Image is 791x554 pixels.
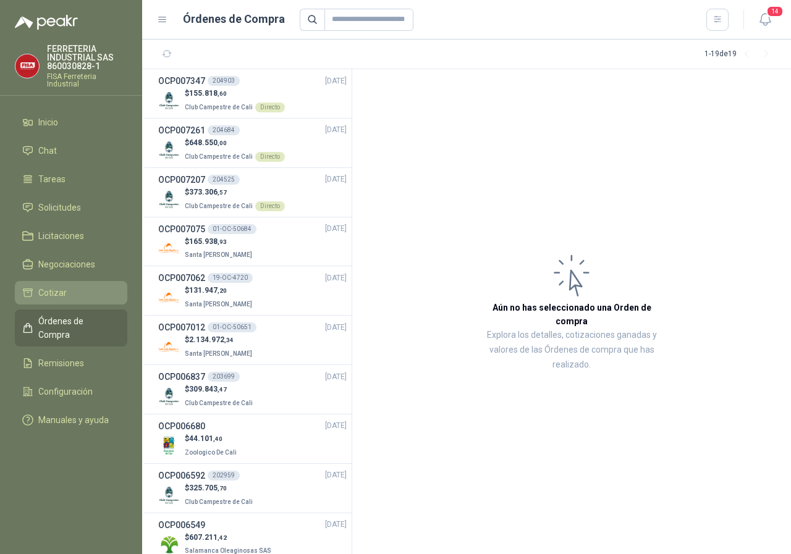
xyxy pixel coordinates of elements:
[158,139,180,161] img: Company Logo
[185,301,252,308] span: Santa [PERSON_NAME]
[15,380,127,403] a: Configuración
[15,281,127,304] a: Cotizar
[38,385,93,398] span: Configuración
[158,419,347,458] a: OCP006680[DATE] Company Logo$44.101,40Zoologico De Cali
[218,485,227,492] span: ,70
[185,236,255,248] p: $
[325,124,347,136] span: [DATE]
[766,6,784,17] span: 14
[189,533,227,542] span: 607.211
[213,435,222,442] span: ,40
[218,386,227,393] span: ,47
[255,152,285,162] div: Directo
[158,287,180,308] img: Company Logo
[218,140,227,146] span: ,00
[183,10,285,28] h1: Órdenes de Compra
[38,356,84,370] span: Remisiones
[218,534,227,541] span: ,42
[185,350,252,357] span: Santa [PERSON_NAME]
[189,434,222,443] span: 44.101
[158,484,180,506] img: Company Logo
[15,196,127,219] a: Solicitudes
[15,408,127,432] a: Manuales y ayuda
[158,173,347,212] a: OCP007207204525[DATE] Company Logo$373.306,57Club Campestre de CaliDirecto
[185,153,253,160] span: Club Campestre de Cali
[208,224,256,234] div: 01-OC-50684
[158,90,180,111] img: Company Logo
[38,144,57,157] span: Chat
[189,188,227,196] span: 373.306
[218,90,227,97] span: ,60
[15,224,127,248] a: Licitaciones
[189,484,227,492] span: 325.705
[224,337,234,343] span: ,34
[158,336,180,358] img: Company Logo
[15,111,127,134] a: Inicio
[38,286,67,300] span: Cotizar
[158,385,180,407] img: Company Logo
[158,469,347,508] a: OCP006592202959[DATE] Company Logo$325.705,70Club Campestre de Cali
[218,189,227,196] span: ,57
[158,469,205,482] h3: OCP006592
[208,76,240,86] div: 204903
[189,138,227,147] span: 648.550
[47,73,127,88] p: FISA Ferreteria Industrial
[208,471,240,481] div: 202959
[325,223,347,235] span: [DATE]
[185,334,255,346] p: $
[15,253,127,276] a: Negociaciones
[185,400,253,406] span: Club Campestre de Cali
[158,222,347,261] a: OCP00707501-OC-50684[DATE] Company Logo$165.938,93Santa [PERSON_NAME]
[325,75,347,87] span: [DATE]
[185,251,252,258] span: Santa [PERSON_NAME]
[158,419,205,433] h3: OCP006680
[158,124,205,137] h3: OCP007261
[185,137,285,149] p: $
[185,187,285,198] p: $
[476,301,667,328] h3: Aún no has seleccionado una Orden de compra
[47,44,127,70] p: FERRETERIA INDUSTRIAL SAS 860030828-1
[15,54,39,78] img: Company Logo
[185,547,271,554] span: Salamanca Oleaginosas SAS
[158,74,205,88] h3: OCP007347
[325,322,347,334] span: [DATE]
[158,518,205,532] h3: OCP006549
[158,222,205,236] h3: OCP007075
[185,449,237,456] span: Zoologico De Cali
[754,9,776,31] button: 14
[255,103,285,112] div: Directo
[158,321,205,334] h3: OCP007012
[325,519,347,531] span: [DATE]
[185,384,255,395] p: $
[189,237,227,246] span: 165.938
[189,286,227,295] span: 131.947
[15,167,127,191] a: Tareas
[158,271,347,310] a: OCP00706219-OC-4720[DATE] Company Logo$131.947,20Santa [PERSON_NAME]
[158,321,347,359] a: OCP00701201-OC-50651[DATE] Company Logo$2.134.972,34Santa [PERSON_NAME]
[704,44,776,64] div: 1 - 19 de 19
[158,370,205,384] h3: OCP006837
[185,433,239,445] p: $
[38,115,58,129] span: Inicio
[158,173,205,187] h3: OCP007207
[185,532,274,544] p: $
[189,385,227,393] span: 309.843
[208,273,253,283] div: 19-OC-4720
[208,322,256,332] div: 01-OC-50651
[218,238,227,245] span: ,93
[158,74,347,113] a: OCP007347204903[DATE] Company Logo$155.818,60Club Campestre de CaliDirecto
[15,351,127,375] a: Remisiones
[158,124,347,162] a: OCP007261204684[DATE] Company Logo$648.550,00Club Campestre de CaliDirecto
[158,188,180,210] img: Company Logo
[325,469,347,481] span: [DATE]
[158,237,180,259] img: Company Logo
[185,203,253,209] span: Club Campestre de Cali
[38,413,109,427] span: Manuales y ayuda
[218,287,227,294] span: ,20
[38,172,66,186] span: Tareas
[185,482,255,494] p: $
[185,104,253,111] span: Club Campestre de Cali
[15,139,127,162] a: Chat
[158,370,347,409] a: OCP006837203699[DATE] Company Logo$309.843,47Club Campestre de Cali
[325,371,347,383] span: [DATE]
